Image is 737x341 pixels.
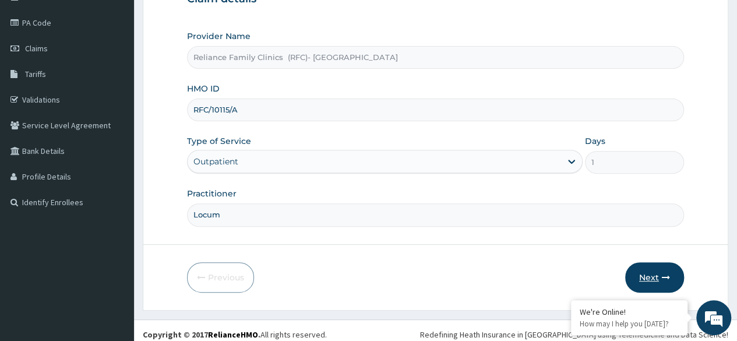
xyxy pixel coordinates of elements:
[68,99,161,216] span: We're online!
[187,83,220,94] label: HMO ID
[208,329,258,340] a: RelianceHMO
[187,135,251,147] label: Type of Service
[625,262,684,293] button: Next
[187,262,254,293] button: Previous
[22,58,47,87] img: d_794563401_company_1708531726252_794563401
[580,319,679,329] p: How may I help you today?
[143,329,260,340] strong: Copyright © 2017 .
[25,69,46,79] span: Tariffs
[193,156,238,167] div: Outpatient
[187,188,237,199] label: Practitioner
[187,99,684,121] input: Enter HMO ID
[6,222,222,262] textarea: Type your message and hit 'Enter'
[420,329,728,340] div: Redefining Heath Insurance in [GEOGRAPHIC_DATA] using Telemedicine and Data Science!
[25,43,48,54] span: Claims
[191,6,219,34] div: Minimize live chat window
[585,135,605,147] label: Days
[580,307,679,317] div: We're Online!
[187,203,684,226] input: Enter Name
[187,30,251,42] label: Provider Name
[61,65,196,80] div: Chat with us now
